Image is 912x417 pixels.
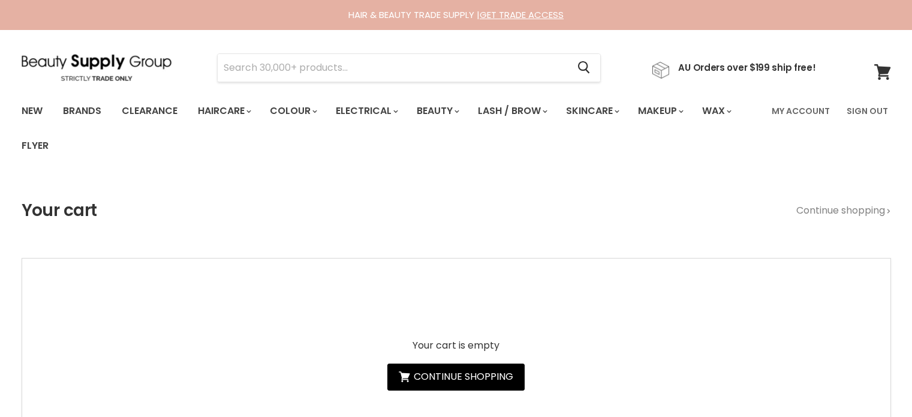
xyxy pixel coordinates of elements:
[568,54,600,82] button: Search
[693,98,739,124] a: Wax
[387,364,525,391] a: Continue shopping
[796,205,891,216] a: Continue shopping
[629,98,691,124] a: Makeup
[469,98,555,124] a: Lash / Brow
[217,53,601,82] form: Product
[13,94,764,163] ul: Main menu
[13,133,58,158] a: Flyer
[113,98,186,124] a: Clearance
[408,98,466,124] a: Beauty
[839,98,895,124] a: Sign Out
[189,98,258,124] a: Haircare
[387,340,525,351] p: Your cart is empty
[7,94,906,163] nav: Main
[480,8,564,21] a: GET TRADE ACCESS
[764,98,837,124] a: My Account
[54,98,110,124] a: Brands
[852,361,900,405] iframe: Gorgias live chat messenger
[7,9,906,21] div: HAIR & BEAUTY TRADE SUPPLY |
[327,98,405,124] a: Electrical
[22,201,97,220] h1: Your cart
[557,98,627,124] a: Skincare
[13,98,52,124] a: New
[218,54,568,82] input: Search
[261,98,324,124] a: Colour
